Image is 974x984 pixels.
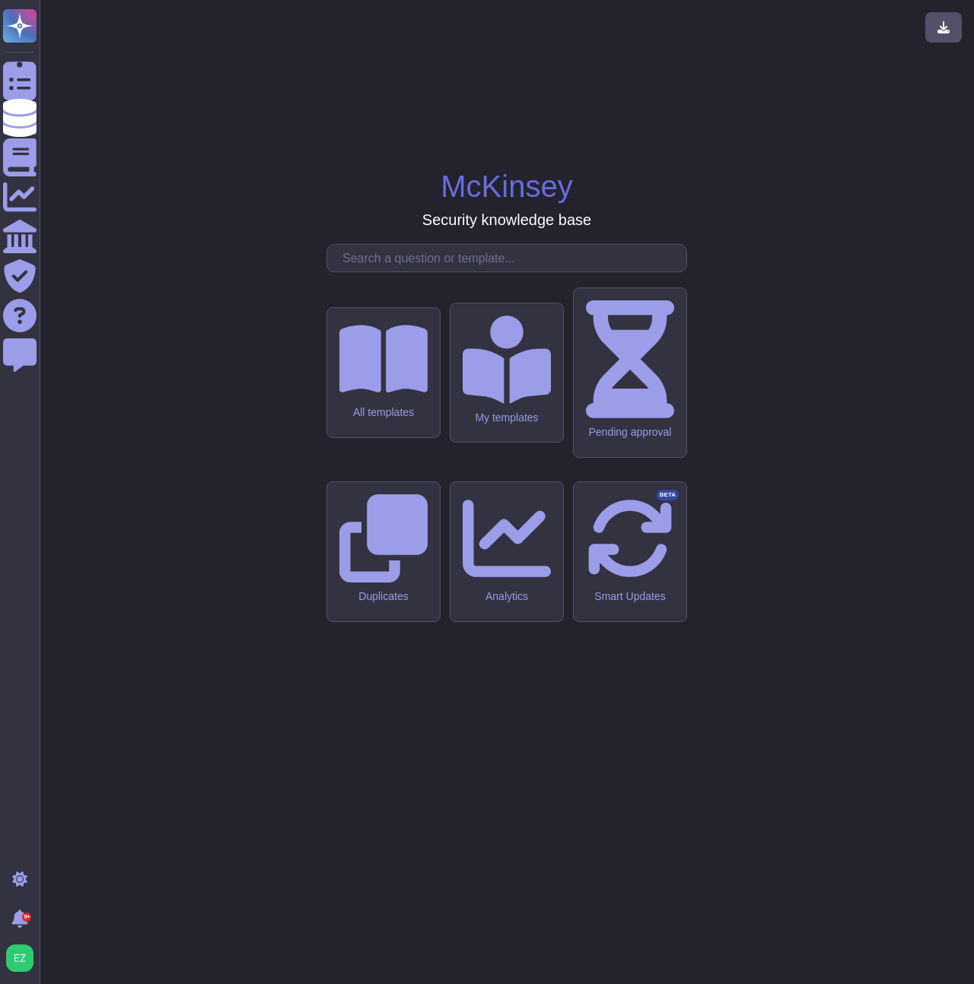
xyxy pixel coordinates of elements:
button: user [3,941,44,975]
img: user [6,944,33,972]
h1: McKinsey [441,168,572,205]
div: 9+ [22,913,31,922]
div: All templates [339,406,428,419]
input: Search a question or template... [335,245,686,271]
div: Pending approval [586,426,674,439]
div: BETA [657,490,679,500]
div: My templates [463,411,551,424]
div: Duplicates [339,590,428,603]
div: Smart Updates [586,590,674,603]
div: Analytics [463,590,551,603]
h3: Security knowledge base [422,211,591,229]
